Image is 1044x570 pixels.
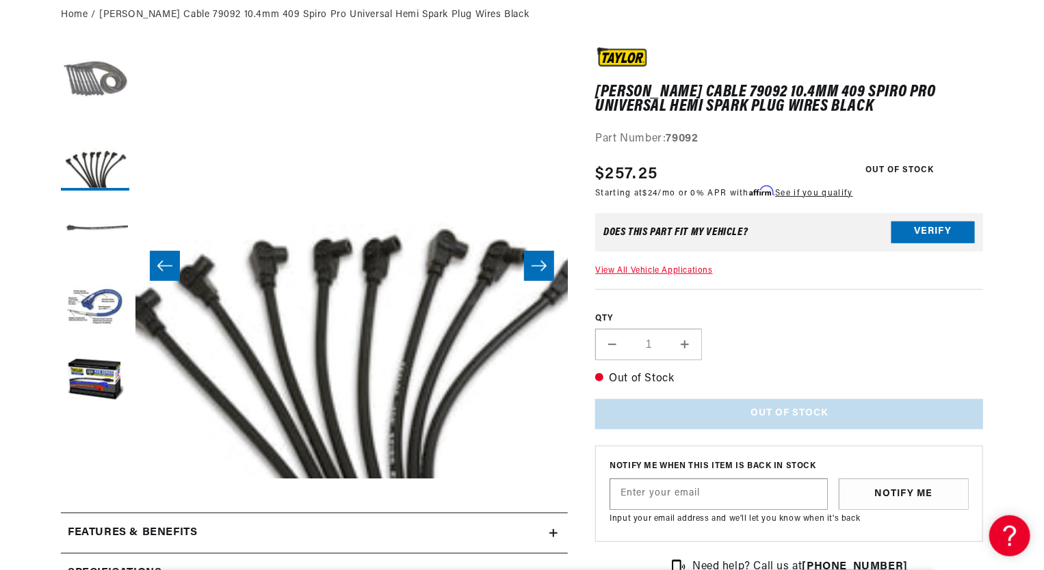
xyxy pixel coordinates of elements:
[595,162,657,187] span: $257.25
[61,273,129,341] button: Load image 4 in gallery view
[643,189,658,198] span: $24
[61,47,568,485] media-gallery: Gallery Viewer
[858,162,941,179] span: Out of Stock
[595,187,852,200] p: Starting at /mo or 0% APR with .
[610,460,969,473] span: Notify me when this item is back in stock
[603,227,748,238] div: Does This part fit My vehicle?
[891,221,975,243] button: Verify
[595,313,983,325] label: QTY
[150,251,180,281] button: Slide left
[610,515,860,523] span: Input your email address and we'll let you know when it's back
[595,85,983,113] h1: [PERSON_NAME] Cable 79092 10.4mm 409 Spiro Pro Universal Hemi Spark Plug Wires Black
[749,186,773,196] span: Affirm
[61,47,129,116] button: Load image 1 in gallery view
[61,348,129,416] button: Load image 5 in gallery view
[839,478,969,510] button: Notify Me
[610,479,827,509] input: Enter your email
[666,133,699,144] strong: 79092
[595,131,983,148] div: Part Number:
[99,8,529,23] a: [PERSON_NAME] Cable 79092 10.4mm 409 Spiro Pro Universal Hemi Spark Plug Wires Black
[61,198,129,266] button: Load image 3 in gallery view
[68,524,197,542] h2: Features & Benefits
[524,251,554,281] button: Slide right
[61,8,983,23] nav: breadcrumbs
[595,370,983,388] p: Out of Stock
[775,189,852,198] a: See if you qualify - Learn more about Affirm Financing (opens in modal)
[61,513,568,553] summary: Features & Benefits
[595,267,712,275] a: View All Vehicle Applications
[61,122,129,191] button: Load image 2 in gallery view
[61,8,88,23] a: Home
